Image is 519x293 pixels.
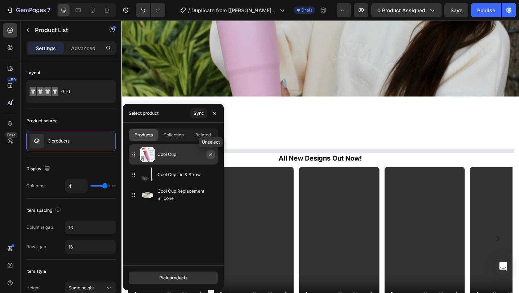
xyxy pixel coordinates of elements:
div: Sync [194,110,204,117]
div: Height [26,285,40,291]
img: collections [140,188,155,202]
input: Auto [66,240,115,253]
p: Product List [35,26,96,34]
div: Undo/Redo [136,3,165,17]
p: Cool Cup [158,151,215,158]
p: Advanced [71,44,96,52]
div: Rows gap [26,244,46,250]
div: Item spacing [26,206,62,215]
div: Publish [477,6,495,14]
span: Same height [68,285,94,290]
img: collections [140,167,155,182]
h2: Pairs Perfectly With: [5,119,427,129]
button: Sync [190,108,207,118]
div: 450 [7,77,17,83]
p: Cool Cup Replacement Silicone [158,188,215,202]
div: Pick products [159,275,187,281]
div: Display [26,164,52,174]
h2: All New Designs Out Now! [7,145,425,156]
span: Collection [163,132,184,138]
span: Draft [301,7,312,13]
span: Save [451,7,462,13]
div: Columns [26,183,44,189]
div: Select product [129,110,159,117]
div: Open Intercom Messenger [494,258,512,275]
div: Product source [26,118,58,124]
button: 7 [3,3,54,17]
span: Related [195,132,211,138]
iframe: Design area [121,20,519,293]
div: Layout [26,70,40,76]
div: Item style [26,268,46,275]
p: Settings [36,44,56,52]
button: Carousel Back Arrow [13,228,33,248]
button: 0 product assigned [371,3,442,17]
input: Auto [66,179,87,192]
div: Columns gap [26,224,53,231]
img: collections [140,147,155,162]
span: 0 product assigned [377,6,425,14]
button: Publish [471,3,501,17]
button: Pick products [129,271,218,284]
span: Duplicate from [[PERSON_NAME] GP] Home Page [191,6,277,14]
span: Products [134,132,153,138]
p: 7 [47,6,50,14]
input: Auto [66,221,115,234]
div: Grid [61,83,105,100]
img: product feature img [30,134,44,148]
p: Cool Cup Lid & Straw [158,171,215,178]
p: 3 products [48,139,70,144]
span: / [188,6,190,14]
div: Beta [5,132,17,138]
button: Carousel Next Arrow [399,228,420,248]
button: Save [444,3,468,17]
